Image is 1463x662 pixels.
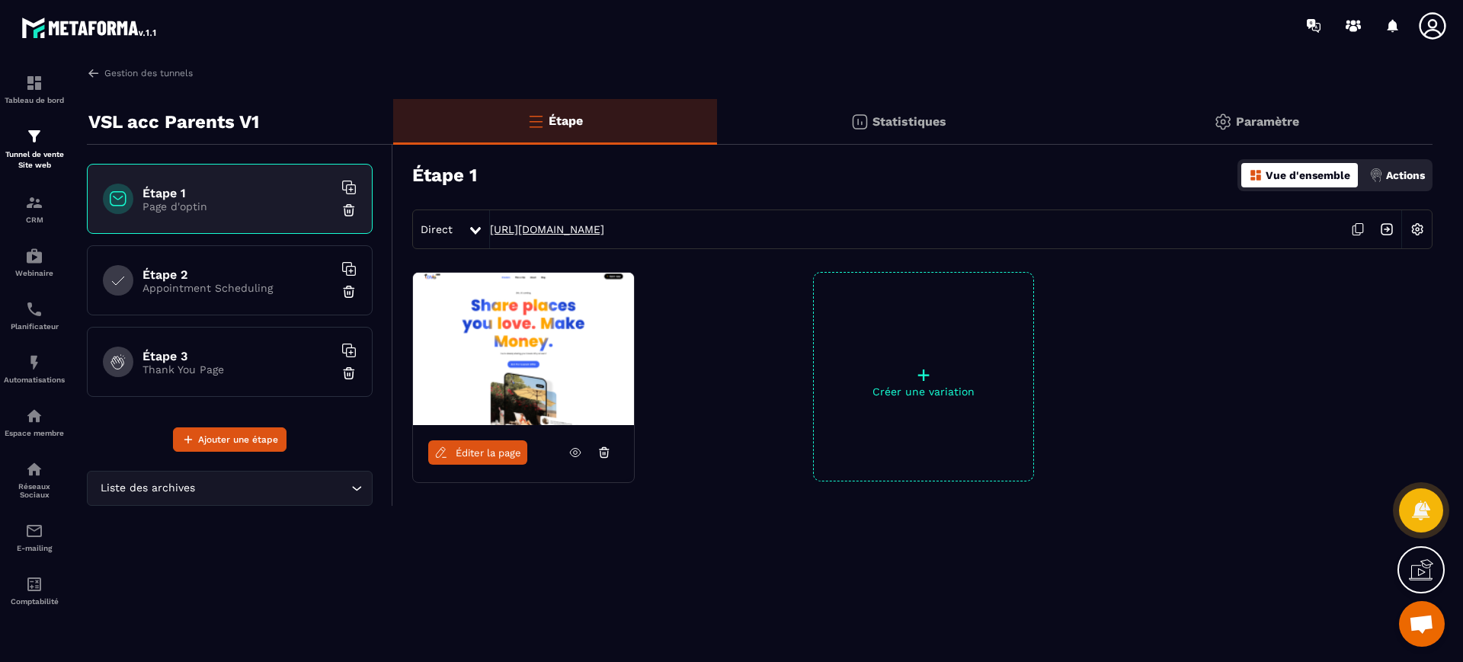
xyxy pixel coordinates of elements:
p: E-mailing [4,544,65,552]
p: Créer une variation [814,385,1033,398]
img: arrow [87,66,101,80]
p: Tableau de bord [4,96,65,104]
a: social-networksocial-networkRéseaux Sociaux [4,449,65,510]
p: + [814,364,1033,385]
p: Page d'optin [142,200,333,213]
img: trash [341,284,357,299]
p: Planificateur [4,322,65,331]
input: Search for option [198,480,347,497]
img: accountant [25,575,43,593]
span: Direct [421,223,453,235]
img: dashboard-orange.40269519.svg [1249,168,1263,182]
h6: Étape 1 [142,186,333,200]
a: formationformationTunnel de vente Site web [4,116,65,182]
img: arrow-next.bcc2205e.svg [1372,215,1401,244]
p: CRM [4,216,65,224]
img: setting-w.858f3a88.svg [1403,215,1432,244]
a: accountantaccountantComptabilité [4,564,65,617]
a: emailemailE-mailing [4,510,65,564]
div: Search for option [87,471,373,506]
p: Automatisations [4,376,65,384]
a: schedulerschedulerPlanificateur [4,289,65,342]
img: setting-gr.5f69749f.svg [1214,113,1232,131]
span: Liste des archives [97,480,198,497]
img: email [25,522,43,540]
img: automations [25,353,43,372]
img: trash [341,203,357,218]
p: Comptabilité [4,597,65,606]
a: formationformationCRM [4,182,65,235]
a: automationsautomationsAutomatisations [4,342,65,395]
p: Tunnel de vente Site web [4,149,65,171]
a: [URL][DOMAIN_NAME] [490,223,604,235]
p: Actions [1386,169,1425,181]
p: VSL acc Parents V1 [88,107,259,137]
a: formationformationTableau de bord [4,62,65,116]
p: Vue d'ensemble [1266,169,1350,181]
img: stats.20deebd0.svg [850,113,869,131]
a: Gestion des tunnels [87,66,193,80]
img: automations [25,407,43,425]
span: Ajouter une étape [198,432,278,447]
p: Étape [549,114,583,128]
a: automationsautomationsWebinaire [4,235,65,289]
p: Statistiques [872,114,946,129]
p: Espace membre [4,429,65,437]
img: formation [25,127,43,146]
p: Paramètre [1236,114,1299,129]
img: formation [25,74,43,92]
div: Ouvrir le chat [1399,601,1445,647]
h3: Étape 1 [412,165,477,186]
p: Webinaire [4,269,65,277]
img: automations [25,247,43,265]
img: formation [25,193,43,212]
a: Éditer la page [428,440,527,465]
img: actions.d6e523a2.png [1369,168,1383,182]
p: Réseaux Sociaux [4,482,65,499]
h6: Étape 3 [142,349,333,363]
a: automationsautomationsEspace membre [4,395,65,449]
img: trash [341,366,357,381]
img: scheduler [25,300,43,318]
span: Éditer la page [456,447,521,459]
img: image [413,273,634,425]
button: Ajouter une étape [173,427,287,452]
p: Appointment Scheduling [142,282,333,294]
h6: Étape 2 [142,267,333,282]
p: Thank You Page [142,363,333,376]
img: bars-o.4a397970.svg [527,112,545,130]
img: logo [21,14,158,41]
img: social-network [25,460,43,478]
